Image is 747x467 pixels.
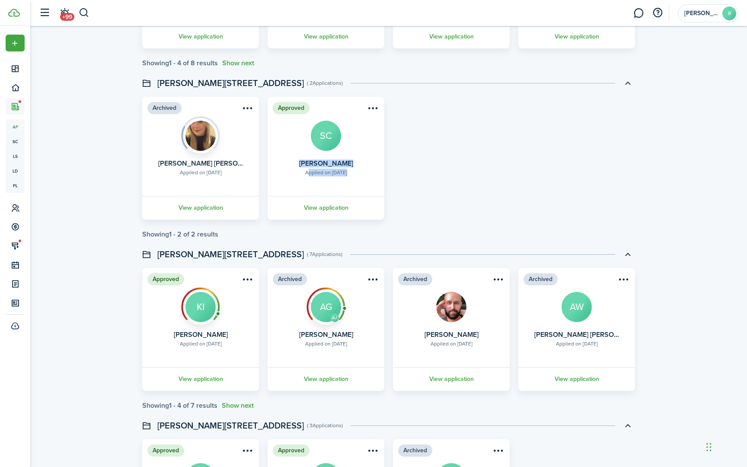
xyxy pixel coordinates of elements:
pagination-page-total: 1 - 4 of 8 [169,58,195,68]
button: Open menu [365,275,379,287]
a: View application [266,367,386,391]
iframe: Chat Widget [704,425,747,467]
div: Showing results [142,59,218,67]
status: Archived [398,273,432,285]
swimlane-title: [PERSON_NAME][STREET_ADDRESS] [157,419,304,432]
button: Search [79,6,89,20]
card-title: [PERSON_NAME] [PERSON_NAME] [534,331,619,339]
span: Raymond [684,10,719,16]
application-list-swimlane-item: Toggle accordion [142,97,635,238]
span: +99 [60,13,74,21]
a: View application [266,196,386,220]
button: Open menu [240,104,254,115]
button: Open menu [365,446,379,458]
swimlane-subtitle: ( 3 Applications ) [307,422,343,429]
status: Archived [524,273,558,285]
button: Show next [222,59,254,67]
swimlane-subtitle: ( 2 Applications ) [307,79,343,87]
button: Toggle accordion [620,247,635,262]
status: Archived [147,102,182,114]
button: Toggle accordion [620,76,635,90]
img: Screening [181,116,220,149]
application-list-swimlane-item: Toggle accordion [142,268,635,409]
a: View application [141,196,260,220]
card-title: [PERSON_NAME] [PERSON_NAME] [158,160,243,167]
img: Clayton Michael Jewell [436,292,466,322]
div: Showing results [142,230,218,238]
div: Applied on [DATE] [180,340,222,348]
status: Archived [398,445,432,457]
a: pl [6,178,25,193]
div: Showing results [142,402,217,409]
a: View application [141,25,260,48]
status: Approved [273,102,310,114]
card-title: [PERSON_NAME] [299,160,353,167]
a: sc [6,134,25,149]
a: View application [517,367,636,391]
swimlane-title: [PERSON_NAME][STREET_ADDRESS] [157,77,304,90]
a: View application [266,25,386,48]
a: ap [6,119,25,134]
button: Toggle accordion [620,418,635,433]
a: View application [517,25,636,48]
pagination-page-total: 1 - 4 of 7 [169,400,195,410]
a: View application [392,25,511,48]
div: Applied on [DATE] [180,169,222,176]
img: TenantCloud [8,9,20,17]
avatar-text: AW [562,292,592,322]
button: Open resource center [650,6,665,20]
avatar-text: SC [311,121,341,151]
img: Screening [306,288,345,320]
button: Open menu [240,275,254,287]
div: Applied on [DATE] [556,340,598,348]
a: View application [392,367,511,391]
a: View application [141,367,260,391]
status: Approved [147,273,184,285]
button: Open menu [6,35,25,51]
status: Approved [273,445,310,457]
button: Open menu [491,275,504,287]
button: Open menu [240,446,254,458]
button: Open menu [491,446,504,458]
button: Open sidebar [36,5,53,21]
div: Applied on [DATE] [431,340,472,348]
button: Open menu [365,104,379,115]
button: Show next [222,402,254,409]
card-title: [PERSON_NAME] [425,331,479,339]
div: Applied on [DATE] [305,169,347,176]
card-title: [PERSON_NAME] [174,331,228,339]
pagination-page-total: 1 - 2 of 2 [169,229,195,239]
div: Drag [706,434,712,460]
a: Messaging [630,2,647,24]
status: Approved [147,445,184,457]
status: Archived [273,273,307,285]
swimlane-title: [PERSON_NAME][STREET_ADDRESS] [157,248,304,261]
img: Screening [181,288,220,320]
a: ld [6,163,25,178]
card-title: [PERSON_NAME] [299,331,353,339]
a: ls [6,149,25,163]
avatar-text: R [722,6,736,20]
button: Open menu [616,275,630,287]
div: Applied on [DATE] [305,340,347,348]
swimlane-subtitle: ( 7 Applications ) [307,250,342,258]
a: Notifications [56,2,73,24]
